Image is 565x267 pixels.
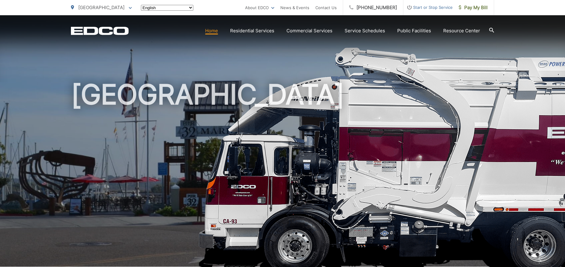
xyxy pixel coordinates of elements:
[230,27,274,34] a: Residential Services
[205,27,218,34] a: Home
[141,5,193,11] select: Select a language
[245,4,274,11] a: About EDCO
[397,27,431,34] a: Public Facilities
[280,4,309,11] a: News & Events
[315,4,337,11] a: Contact Us
[71,27,129,35] a: EDCD logo. Return to the homepage.
[345,27,385,34] a: Service Schedules
[443,27,480,34] a: Resource Center
[459,4,488,11] span: Pay My Bill
[78,5,125,10] span: [GEOGRAPHIC_DATA]
[286,27,332,34] a: Commercial Services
